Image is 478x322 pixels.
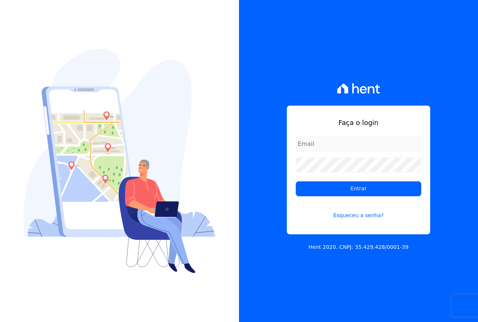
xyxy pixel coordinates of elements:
h1: Faça o login [296,118,421,128]
p: Hent 2020. CNPJ: 35.429.428/0001-39 [308,243,409,251]
input: Email [296,137,421,151]
input: Entrar [296,181,421,196]
a: Esqueceu a senha? [296,202,421,219]
img: Login [24,49,215,273]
